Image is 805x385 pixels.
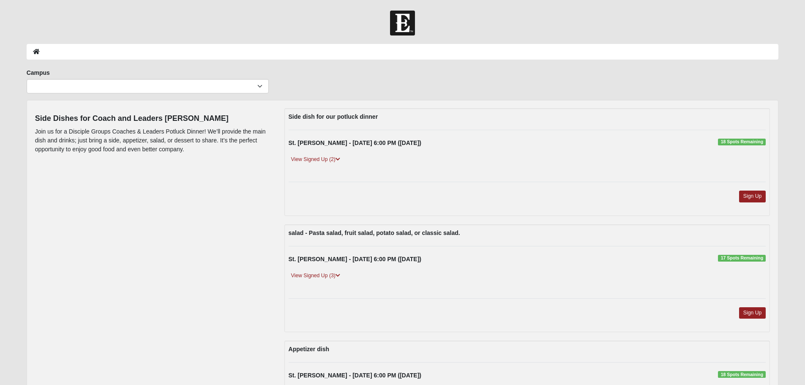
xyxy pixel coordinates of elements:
a: Sign Up [739,307,766,319]
strong: St. [PERSON_NAME] - [DATE] 6:00 PM ([DATE]) [289,372,421,379]
strong: salad - Pasta salad, fruit salad, potato salad, or classic salad. [289,229,460,236]
strong: St. [PERSON_NAME] - [DATE] 6:00 PM ([DATE]) [289,256,421,262]
img: Church of Eleven22 Logo [390,11,415,35]
a: View Signed Up (3) [289,271,343,280]
strong: Side dish for our potluck dinner [289,113,378,120]
span: 17 Spots Remaining [718,255,766,262]
strong: St. [PERSON_NAME] - [DATE] 6:00 PM ([DATE]) [289,139,421,146]
label: Campus [27,68,50,77]
strong: Appetizer dish [289,346,329,352]
a: Sign Up [739,191,766,202]
p: Join us for a Disciple Groups Coaches & Leaders Potluck Dinner! We’ll provide the main dish and d... [35,127,272,154]
a: View Signed Up (2) [289,155,343,164]
span: 18 Spots Remaining [718,139,766,145]
span: 18 Spots Remaining [718,371,766,378]
h4: Side Dishes for Coach and Leaders [PERSON_NAME] [35,114,272,123]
